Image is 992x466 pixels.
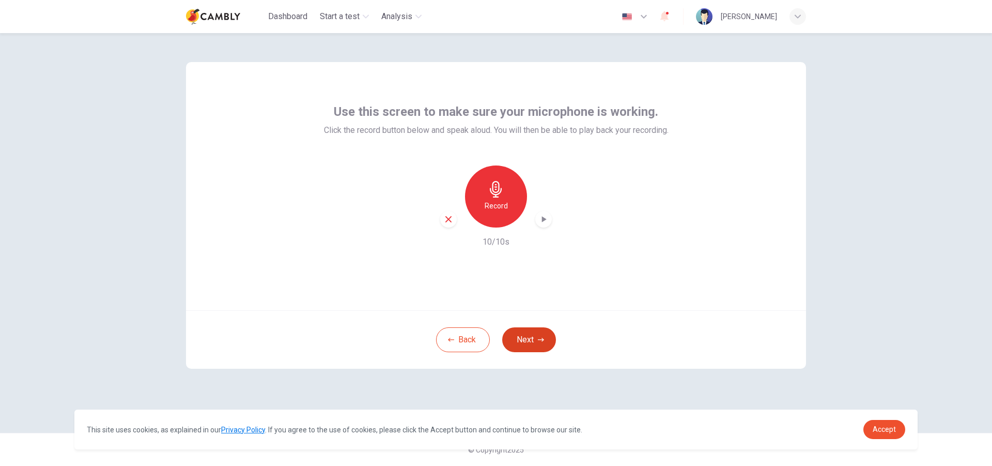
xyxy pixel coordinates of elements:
a: Cambly logo [186,6,264,27]
button: Start a test [316,7,373,26]
span: This site uses cookies, as explained in our . If you agree to the use of cookies, please click th... [87,426,582,434]
h6: 10/10s [483,236,509,248]
span: Use this screen to make sure your microphone is working. [334,103,658,120]
button: Back [436,327,490,352]
span: Accept [873,425,896,433]
span: Start a test [320,10,360,23]
span: Analysis [381,10,412,23]
button: Dashboard [264,7,312,26]
a: Privacy Policy [221,426,265,434]
span: Click the record button below and speak aloud. You will then be able to play back your recording. [324,124,669,137]
span: © Copyright 2025 [468,446,524,454]
h6: Record [485,200,508,212]
div: cookieconsent [74,410,918,449]
span: Dashboard [268,10,307,23]
button: Next [502,327,556,352]
button: Record [465,166,527,228]
img: Profile picture [696,8,712,25]
img: Cambly logo [186,6,240,27]
div: [PERSON_NAME] [721,10,777,23]
img: en [621,13,633,21]
a: dismiss cookie message [863,420,905,439]
button: Analysis [377,7,426,26]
